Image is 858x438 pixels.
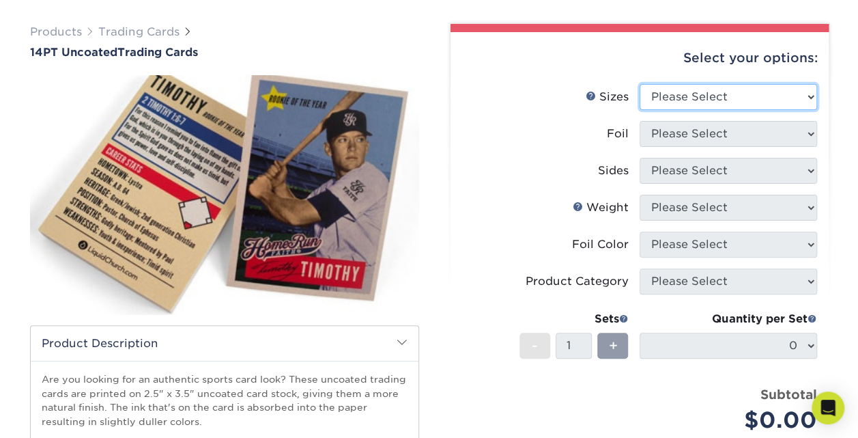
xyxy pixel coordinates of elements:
[608,336,617,356] span: +
[812,392,844,424] div: Open Intercom Messenger
[30,46,117,59] span: 14PT Uncoated
[526,273,629,290] div: Product Category
[30,25,82,38] a: Products
[30,60,419,329] img: 14PT Uncoated 01
[98,25,180,38] a: Trading Cards
[650,404,817,437] div: $0.00
[30,46,419,59] h1: Trading Cards
[640,311,817,327] div: Quantity per Set
[573,200,629,216] div: Weight
[532,336,538,356] span: -
[607,126,629,142] div: Foil
[31,326,418,361] h2: Product Description
[598,163,629,179] div: Sides
[572,236,629,253] div: Foil Color
[586,89,629,105] div: Sizes
[30,46,419,59] a: 14PT UncoatedTrading Cards
[461,32,818,84] div: Select your options:
[3,396,116,433] iframe: Google Customer Reviews
[519,311,629,327] div: Sets
[760,387,817,402] strong: Subtotal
